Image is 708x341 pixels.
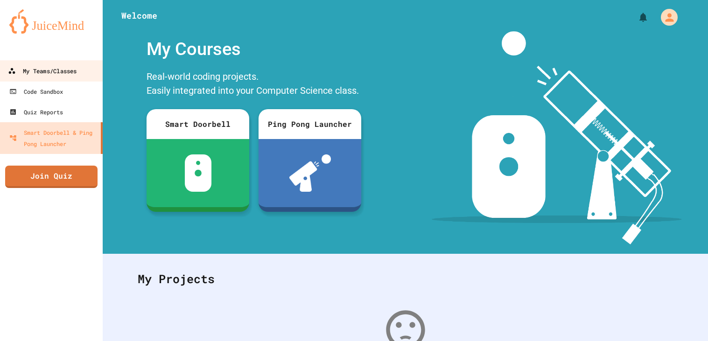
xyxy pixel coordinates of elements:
[620,9,651,25] div: My Notifications
[9,9,93,34] img: logo-orange.svg
[142,67,366,102] div: Real-world coding projects. Easily integrated into your Computer Science class.
[9,106,63,118] div: Quiz Reports
[9,127,97,149] div: Smart Doorbell & Ping Pong Launcher
[9,86,63,97] div: Code Sandbox
[142,31,366,67] div: My Courses
[5,166,98,188] a: Join Quiz
[185,154,211,192] img: sdb-white.svg
[128,261,682,297] div: My Projects
[651,7,680,28] div: My Account
[8,65,77,77] div: My Teams/Classes
[147,109,249,139] div: Smart Doorbell
[259,109,361,139] div: Ping Pong Launcher
[289,154,331,192] img: ppl-with-ball.png
[432,31,682,244] img: banner-image-my-projects.png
